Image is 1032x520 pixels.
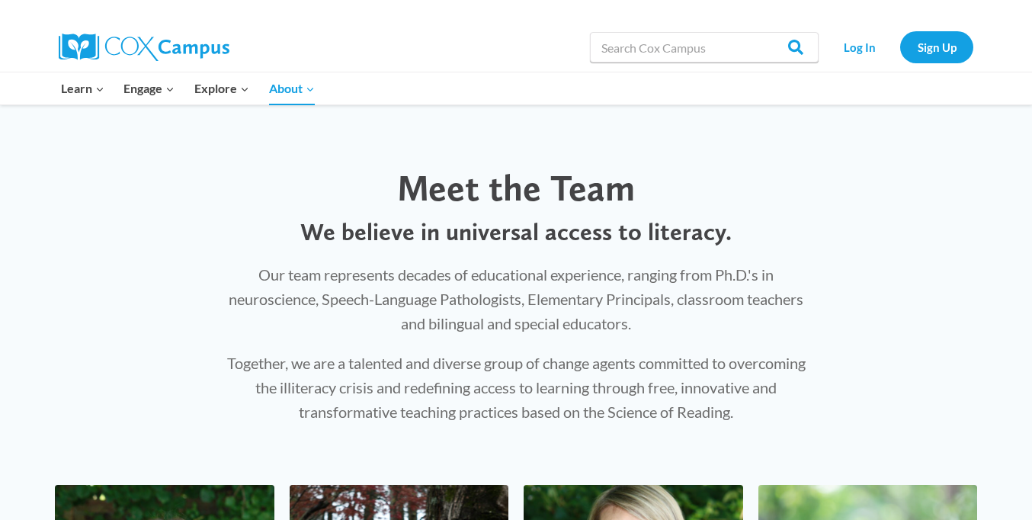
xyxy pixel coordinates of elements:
input: Search Cox Campus [590,32,819,63]
span: Engage [123,79,175,98]
p: We believe in universal access to literacy. [221,217,811,246]
span: Meet the Team [397,165,635,210]
nav: Primary Navigation [51,72,324,104]
span: Explore [194,79,249,98]
img: Cox Campus [59,34,229,61]
p: Our team represents decades of educational experience, ranging from Ph.D.'s in neuroscience, Spee... [221,262,811,335]
a: Sign Up [900,31,973,63]
p: Together, we are a talented and diverse group of change agents committed to overcoming the illite... [221,351,811,424]
span: About [269,79,315,98]
nav: Secondary Navigation [826,31,973,63]
a: Log In [826,31,893,63]
span: Learn [61,79,104,98]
